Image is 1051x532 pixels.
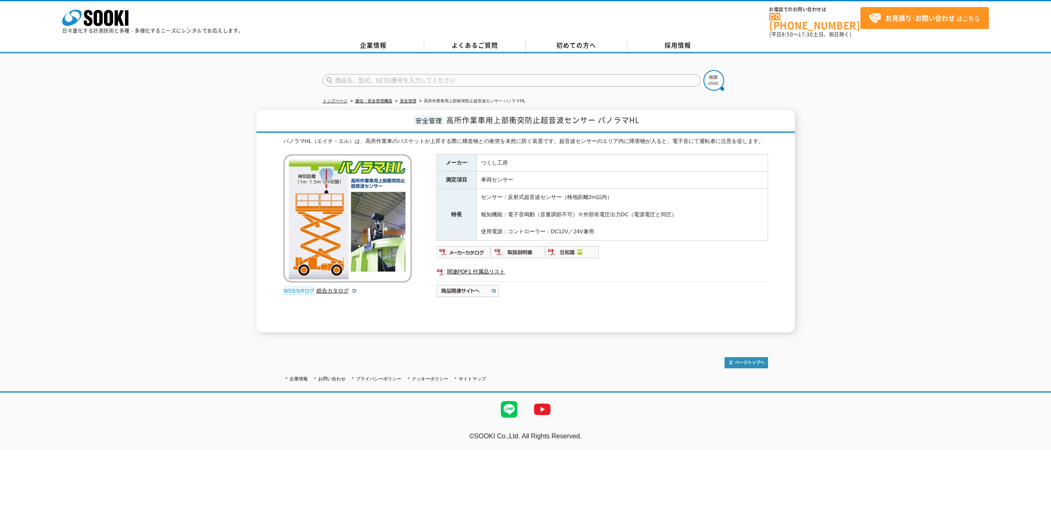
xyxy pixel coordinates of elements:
[437,189,476,241] th: 特長
[885,13,955,23] strong: お見積り･お問い合わせ
[459,376,486,381] a: サイトマップ
[493,393,526,426] img: LINE
[283,154,412,283] img: 高所作業車用上部衝突防止超音波センサー パノラマHL
[418,97,526,106] li: 高所作業車用上部衝突防止超音波センサー パノラマHL
[769,31,851,38] span: (平日 ～ 土日、祝日除く)
[400,99,416,103] a: 安全管理
[318,376,346,381] a: お問い合わせ
[476,189,768,241] td: センサー：反射式超音波センサー（検地距離2m以内） 報知機能：電子音鳴動（音量調節不可）※外部有電圧出力DC（電源電圧と同圧） 使用電源：コントローラー：DC12V／24V兼用
[413,116,444,125] span: 安全管理
[860,7,989,29] a: お見積り･お問い合わせはこちら
[476,172,768,189] td: 車両センサー
[725,357,768,368] img: トップページへ
[323,74,701,87] input: 商品名、型式、NETIS番号を入力してください
[437,251,491,257] a: メーカーカタログ
[526,393,559,426] img: YouTube
[491,251,545,257] a: 取扱説明書
[526,39,627,52] a: 初めての方へ
[283,287,314,295] img: webカタログ
[437,154,476,172] th: メーカー
[323,99,348,103] a: トップページ
[545,246,599,259] img: 豆知識
[355,99,392,103] a: 通信・安全管理機器
[1019,441,1051,448] a: テストMail
[412,376,448,381] a: クッキーポリシー
[556,41,596,50] span: 初めての方へ
[798,31,813,38] span: 17:30
[62,28,244,33] p: 日々進化する計測技術と多種・多様化するニーズにレンタルでお応えします。
[356,376,401,381] a: プライバシーポリシー
[782,31,793,38] span: 8:50
[283,137,768,146] div: パノラマHL（エイチ・エル）は、高所作業車のバスケットが上昇する際に構造物との衝突を未然に防ぐ装置です。超音波センサーのエリア内に障害物が入ると、電子音にて運転者に注意を促します。
[769,7,860,12] span: お電話でのお問い合わせは
[437,266,768,277] a: 関連PDF1 付属品リスト
[627,39,729,52] a: 採用情報
[769,13,860,30] a: [PHONE_NUMBER]
[317,288,357,294] a: 総合カタログ
[491,246,545,259] img: 取扱説明書
[437,246,491,259] img: メーカーカタログ
[703,70,724,91] img: btn_search.png
[424,39,526,52] a: よくあるご質問
[290,376,308,381] a: 企業情報
[545,251,599,257] a: 豆知識
[476,154,768,172] td: つくし工房
[437,284,500,297] img: 商品関連サイトへ
[323,39,424,52] a: 企業情報
[869,12,980,24] span: はこちら
[446,114,640,126] span: 高所作業車用上部衝突防止超音波センサー パノラマHL
[437,172,476,189] th: 測定項目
